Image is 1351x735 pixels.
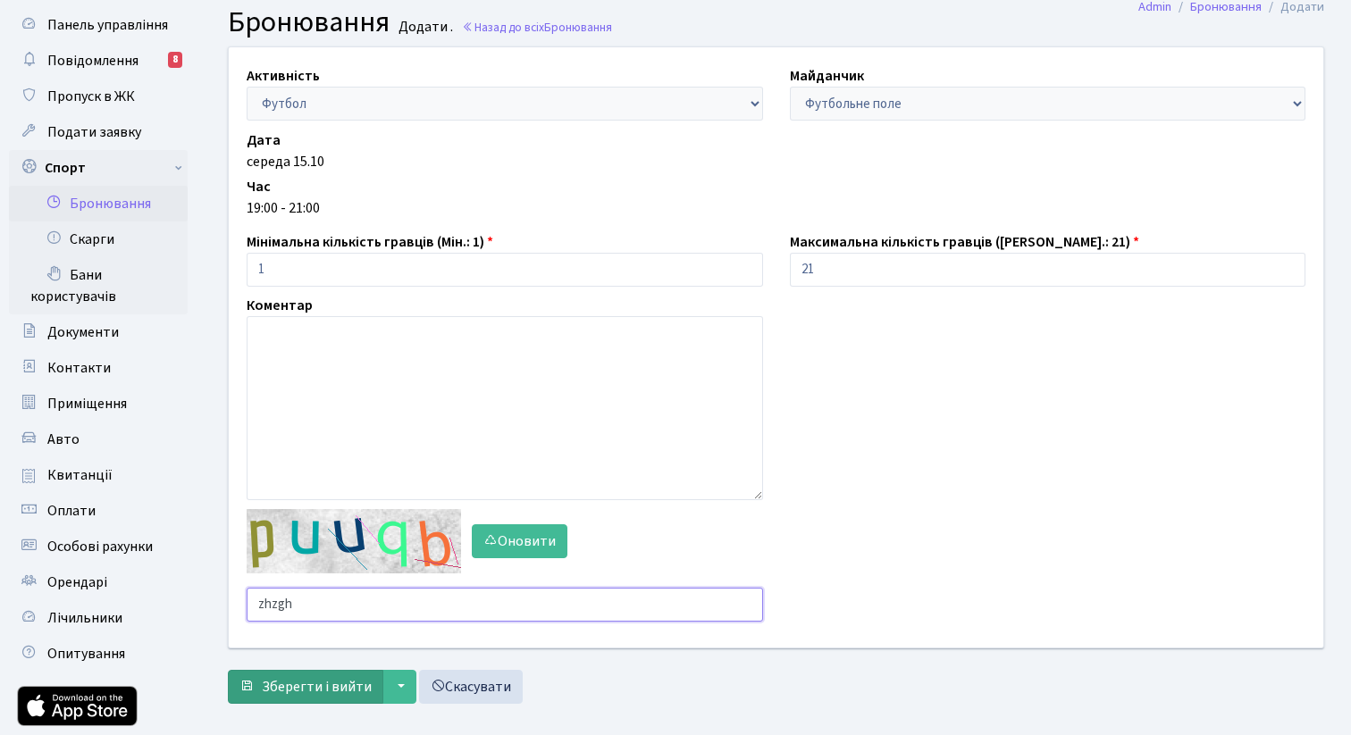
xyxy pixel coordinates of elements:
[47,15,168,35] span: Панель управління
[247,65,320,87] label: Активність
[544,19,612,36] span: Бронювання
[9,114,188,150] a: Подати заявку
[395,19,453,36] small: Додати .
[262,677,372,697] span: Зберегти і вийти
[419,670,523,704] a: Скасувати
[47,644,125,664] span: Опитування
[47,430,80,449] span: Авто
[9,221,188,257] a: Скарги
[47,394,127,413] span: Приміщення
[247,231,493,253] label: Мінімальна кількість гравців (Мін.: 1)
[790,231,1139,253] label: Максимальна кількість гравців ([PERSON_NAME].: 21)
[168,52,182,68] div: 8
[9,43,188,79] a: Повідомлення8
[9,457,188,493] a: Квитанції
[9,493,188,529] a: Оплати
[9,186,188,221] a: Бронювання
[462,19,612,36] a: Назад до всіхБронювання
[9,386,188,422] a: Приміщення
[47,322,119,342] span: Документи
[472,524,567,558] button: Оновити
[9,314,188,350] a: Документи
[47,465,113,485] span: Квитанції
[9,257,188,314] a: Бани користувачів
[9,79,188,114] a: Пропуск в ЖК
[9,529,188,564] a: Особові рахунки
[47,358,111,378] span: Контакти
[47,608,122,628] span: Лічильники
[47,122,141,142] span: Подати заявку
[247,509,461,573] img: default
[247,588,763,622] input: Введіть текст із зображення
[9,422,188,457] a: Авто
[47,501,96,521] span: Оплати
[47,51,138,71] span: Повідомлення
[247,151,1305,172] div: середа 15.10
[47,572,107,592] span: Орендарі
[47,537,153,556] span: Особові рахунки
[247,197,1305,219] div: 19:00 - 21:00
[9,150,188,186] a: Спорт
[9,564,188,600] a: Орендарі
[247,129,281,151] label: Дата
[47,87,135,106] span: Пропуск в ЖК
[247,295,313,316] label: Коментар
[9,636,188,672] a: Опитування
[228,2,390,43] span: Бронювання
[790,65,864,87] label: Майданчик
[9,7,188,43] a: Панель управління
[247,176,271,197] label: Час
[228,670,383,704] button: Зберегти і вийти
[9,350,188,386] a: Контакти
[9,600,188,636] a: Лічильники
